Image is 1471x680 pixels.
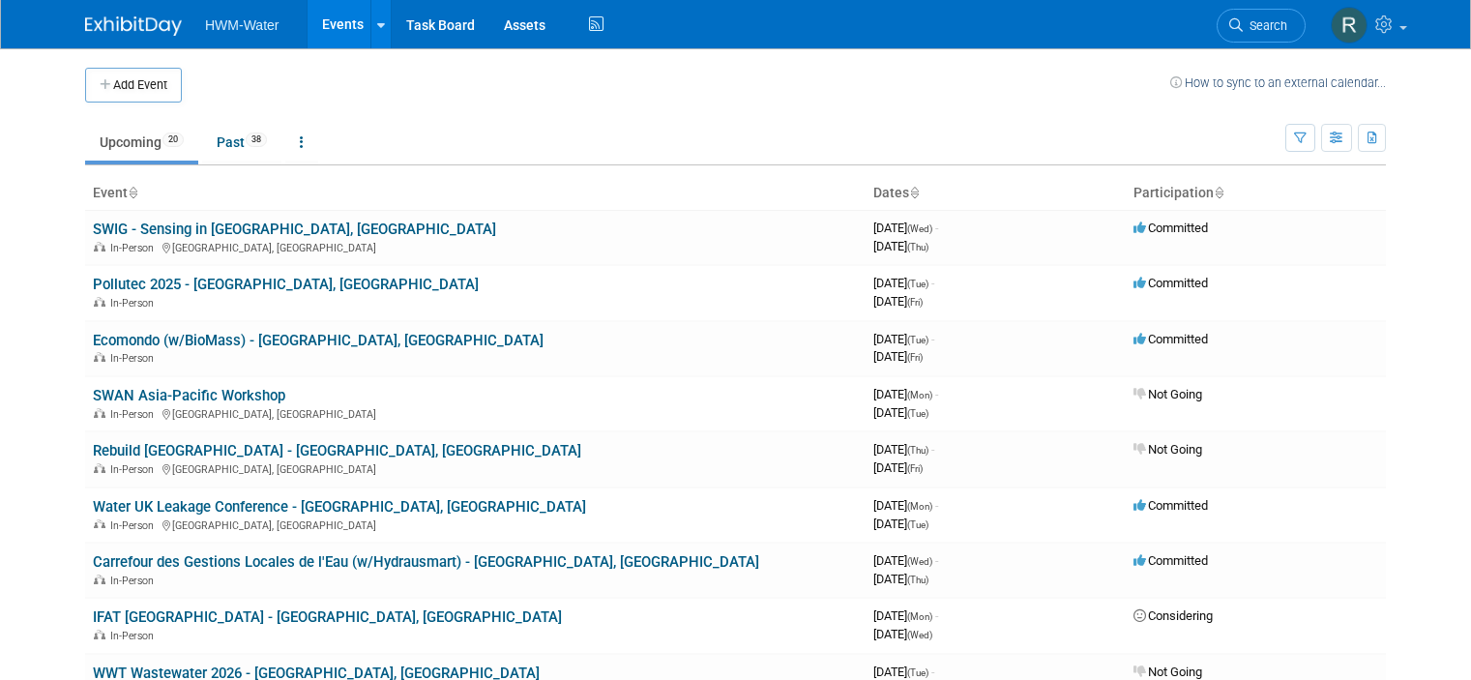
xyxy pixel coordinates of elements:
span: [DATE] [873,239,928,253]
span: [DATE] [873,460,923,475]
span: Committed [1133,498,1208,513]
span: In-Person [110,519,160,532]
span: (Wed) [907,223,932,234]
span: HWM-Water [205,17,279,33]
span: Committed [1133,276,1208,290]
span: [DATE] [873,442,934,457]
button: Add Event [85,68,182,103]
a: Sort by Participation Type [1214,185,1223,200]
span: In-Person [110,575,160,587]
span: [DATE] [873,349,923,364]
span: [DATE] [873,572,928,586]
div: [GEOGRAPHIC_DATA], [GEOGRAPHIC_DATA] [93,405,858,421]
span: - [931,665,934,679]
span: In-Person [110,408,160,421]
span: Search [1243,18,1287,33]
span: [DATE] [873,387,938,401]
span: (Wed) [907,556,932,567]
span: [DATE] [873,498,938,513]
span: [DATE] [873,405,928,420]
span: (Tue) [907,335,928,345]
span: (Mon) [907,501,932,512]
span: [DATE] [873,627,932,641]
span: [DATE] [873,608,938,623]
th: Dates [866,177,1126,210]
span: - [931,332,934,346]
div: [GEOGRAPHIC_DATA], [GEOGRAPHIC_DATA] [93,239,858,254]
span: Not Going [1133,442,1202,457]
span: Committed [1133,332,1208,346]
span: [DATE] [873,276,934,290]
span: - [935,553,938,568]
div: [GEOGRAPHIC_DATA], [GEOGRAPHIC_DATA] [93,517,858,532]
span: (Fri) [907,352,923,363]
span: (Tue) [907,408,928,419]
span: [DATE] [873,332,934,346]
span: - [931,276,934,290]
a: Sort by Event Name [128,185,137,200]
span: Committed [1133,221,1208,235]
img: In-Person Event [94,352,105,362]
img: ExhibitDay [85,16,182,36]
span: [DATE] [873,294,923,309]
a: Upcoming20 [85,124,198,161]
span: (Thu) [907,445,928,456]
a: SWAN Asia-Pacific Workshop [93,387,285,404]
a: Carrefour des Gestions Locales de l'Eau (w/Hydrausmart) - [GEOGRAPHIC_DATA], [GEOGRAPHIC_DATA] [93,553,759,571]
span: In-Person [110,463,160,476]
a: Sort by Start Date [909,185,919,200]
span: In-Person [110,352,160,365]
span: [DATE] [873,221,938,235]
img: In-Person Event [94,297,105,307]
span: Committed [1133,553,1208,568]
span: Considering [1133,608,1213,623]
a: Water UK Leakage Conference - [GEOGRAPHIC_DATA], [GEOGRAPHIC_DATA] [93,498,586,516]
span: - [935,608,938,623]
img: In-Person Event [94,630,105,639]
th: Event [85,177,866,210]
span: - [935,387,938,401]
span: Not Going [1133,387,1202,401]
span: (Fri) [907,463,923,474]
span: (Mon) [907,390,932,400]
span: [DATE] [873,517,928,531]
span: [DATE] [873,665,934,679]
img: In-Person Event [94,463,105,473]
span: - [935,221,938,235]
span: (Mon) [907,611,932,622]
img: In-Person Event [94,242,105,251]
a: Pollutec 2025 - [GEOGRAPHIC_DATA], [GEOGRAPHIC_DATA] [93,276,479,293]
a: Search [1217,9,1306,43]
span: 20 [162,133,184,147]
a: How to sync to an external calendar... [1170,75,1386,90]
span: (Tue) [907,279,928,289]
a: Ecomondo (w/BioMass) - [GEOGRAPHIC_DATA], [GEOGRAPHIC_DATA] [93,332,544,349]
span: In-Person [110,630,160,642]
span: (Tue) [907,667,928,678]
span: - [931,442,934,457]
img: In-Person Event [94,408,105,418]
span: (Tue) [907,519,928,530]
div: [GEOGRAPHIC_DATA], [GEOGRAPHIC_DATA] [93,460,858,476]
a: Rebuild [GEOGRAPHIC_DATA] - [GEOGRAPHIC_DATA], [GEOGRAPHIC_DATA] [93,442,581,459]
span: (Fri) [907,297,923,308]
span: - [935,498,938,513]
img: Rhys Salkeld [1331,7,1368,44]
span: (Thu) [907,575,928,585]
span: 38 [246,133,267,147]
img: In-Person Event [94,519,105,529]
span: [DATE] [873,553,938,568]
span: In-Person [110,297,160,310]
a: SWIG - Sensing in [GEOGRAPHIC_DATA], [GEOGRAPHIC_DATA] [93,221,496,238]
span: (Wed) [907,630,932,640]
span: In-Person [110,242,160,254]
a: Past38 [202,124,281,161]
span: Not Going [1133,665,1202,679]
a: IFAT [GEOGRAPHIC_DATA] - [GEOGRAPHIC_DATA], [GEOGRAPHIC_DATA] [93,608,562,626]
span: (Thu) [907,242,928,252]
th: Participation [1126,177,1386,210]
img: In-Person Event [94,575,105,584]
